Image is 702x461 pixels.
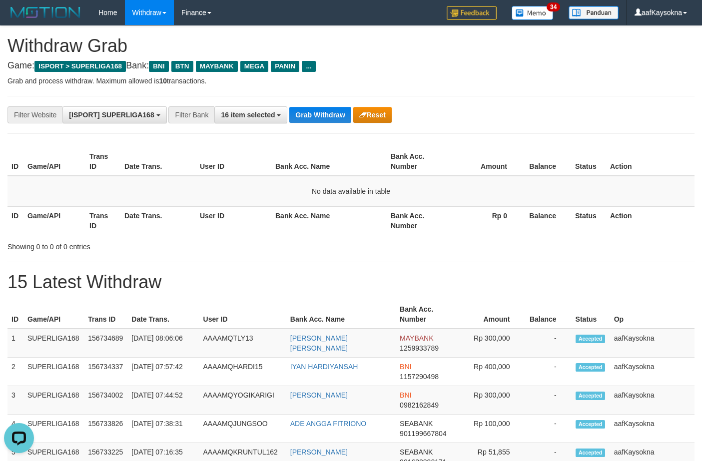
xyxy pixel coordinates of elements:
td: AAAAMQHARDI15 [199,358,286,386]
td: 156733826 [84,415,127,443]
td: [DATE] 07:57:42 [127,358,199,386]
span: Accepted [576,392,606,400]
span: 34 [547,2,560,11]
td: AAAAMQTLY13 [199,329,286,358]
th: Trans ID [84,300,127,329]
th: Trans ID [85,206,120,235]
button: Grab Withdraw [289,107,351,123]
td: - [525,386,571,415]
div: Filter Bank [168,106,214,123]
img: MOTION_logo.png [7,5,83,20]
th: Game/API [23,147,85,176]
th: Date Trans. [127,300,199,329]
td: [DATE] 07:38:31 [127,415,199,443]
th: Balance [522,147,571,176]
span: SEABANK [400,448,433,456]
td: SUPERLIGA168 [23,329,84,358]
span: ... [302,61,315,72]
span: Copy 0982162849 to clipboard [400,401,439,409]
span: MEGA [240,61,269,72]
div: Showing 0 to 0 of 0 entries [7,238,285,252]
td: [DATE] 08:06:06 [127,329,199,358]
td: AAAAMQJUNGSOO [199,415,286,443]
img: Button%20Memo.svg [512,6,554,20]
td: 2 [7,358,23,386]
span: Copy 1259933789 to clipboard [400,344,439,352]
button: [ISPORT] SUPERLIGA168 [62,106,166,123]
td: 156734002 [84,386,127,415]
th: Balance [525,300,571,329]
td: aafKaysokna [610,415,695,443]
td: aafKaysokna [610,329,695,358]
td: 3 [7,386,23,415]
th: Amount [455,300,525,329]
a: [PERSON_NAME] [PERSON_NAME] [290,334,348,352]
td: - [525,358,571,386]
td: Rp 100,000 [455,415,525,443]
td: - [525,415,571,443]
td: - [525,329,571,358]
span: MAYBANK [400,334,433,342]
th: Op [610,300,695,329]
span: SEABANK [400,420,433,428]
td: Rp 300,000 [455,329,525,358]
button: 16 item selected [214,106,287,123]
h1: 15 Latest Withdraw [7,272,695,292]
span: ISPORT > SUPERLIGA168 [34,61,126,72]
span: Copy 901199667804 to clipboard [400,430,446,438]
th: Date Trans. [120,206,196,235]
td: aafKaysokna [610,386,695,415]
th: Action [606,206,695,235]
td: 1 [7,329,23,358]
td: aafKaysokna [610,358,695,386]
th: Game/API [23,300,84,329]
span: BNI [149,61,168,72]
th: Bank Acc. Number [387,147,449,176]
span: BNI [400,363,411,371]
th: Rp 0 [449,206,522,235]
th: User ID [196,147,271,176]
span: MAYBANK [196,61,238,72]
th: ID [7,147,23,176]
h4: Game: Bank: [7,61,695,71]
td: [DATE] 07:44:52 [127,386,199,415]
th: Status [572,300,610,329]
span: 16 item selected [221,111,275,119]
td: 156734337 [84,358,127,386]
th: User ID [199,300,286,329]
span: Accepted [576,335,606,343]
th: Balance [522,206,571,235]
td: Rp 400,000 [455,358,525,386]
td: 4 [7,415,23,443]
span: PANIN [271,61,299,72]
td: SUPERLIGA168 [23,386,84,415]
a: [PERSON_NAME] [290,448,348,456]
th: Bank Acc. Name [286,300,396,329]
strong: 10 [159,77,167,85]
th: Trans ID [85,147,120,176]
p: Grab and process withdraw. Maximum allowed is transactions. [7,76,695,86]
span: Accepted [576,449,606,457]
th: ID [7,300,23,329]
span: [ISPORT] SUPERLIGA168 [69,111,154,119]
span: BTN [171,61,193,72]
a: ADE ANGGA FITRIONO [290,420,366,428]
th: ID [7,206,23,235]
th: Status [571,206,606,235]
img: panduan.png [569,6,619,19]
th: Bank Acc. Number [387,206,449,235]
td: No data available in table [7,176,695,207]
a: [PERSON_NAME] [290,391,348,399]
img: Feedback.jpg [447,6,497,20]
a: IYAN HARDIYANSAH [290,363,358,371]
th: Bank Acc. Name [271,206,387,235]
th: User ID [196,206,271,235]
span: Accepted [576,420,606,429]
span: BNI [400,391,411,399]
th: Game/API [23,206,85,235]
td: AAAAMQYOGIKARIGI [199,386,286,415]
button: Open LiveChat chat widget [4,4,34,34]
h1: Withdraw Grab [7,36,695,56]
th: Bank Acc. Name [271,147,387,176]
th: Amount [449,147,522,176]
